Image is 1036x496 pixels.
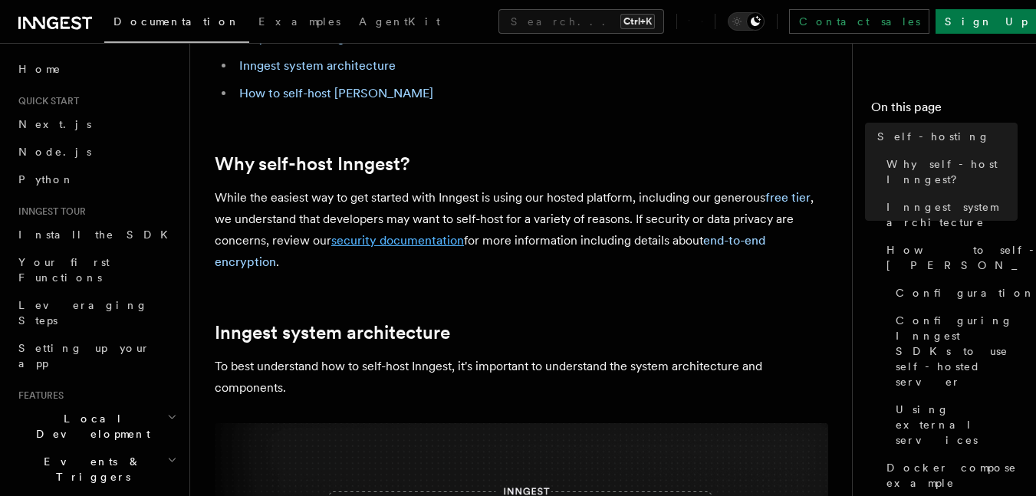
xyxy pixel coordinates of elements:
[12,55,180,83] a: Home
[880,193,1018,236] a: Inngest system architecture
[331,233,464,248] a: security documentation
[18,118,91,130] span: Next.js
[215,153,409,175] a: Why self-host Inngest?
[249,5,350,41] a: Examples
[18,146,91,158] span: Node.js
[896,285,1035,301] span: Configuration
[896,313,1018,389] span: Configuring Inngest SDKs to use self-hosted server
[890,279,1018,307] a: Configuration
[12,389,64,402] span: Features
[12,405,180,448] button: Local Development
[886,199,1018,230] span: Inngest system architecture
[12,334,180,377] a: Setting up your app
[359,15,440,28] span: AgentKit
[886,156,1018,187] span: Why self-host Inngest?
[886,460,1018,491] span: Docker compose example
[12,411,167,442] span: Local Development
[18,342,150,370] span: Setting up your app
[18,173,74,186] span: Python
[789,9,929,34] a: Contact sales
[880,150,1018,193] a: Why self-host Inngest?
[18,61,61,77] span: Home
[12,221,180,248] a: Install the SDK
[18,228,177,241] span: Install the SDK
[765,190,811,205] a: free tier
[877,129,990,144] span: Self-hosting
[18,299,148,327] span: Leveraging Steps
[215,187,828,273] p: While the easiest way to get started with Inngest is using our hosted platform, including our gen...
[12,448,180,491] button: Events & Triggers
[350,5,449,41] a: AgentKit
[12,138,180,166] a: Node.js
[239,58,396,73] a: Inngest system architecture
[12,166,180,193] a: Python
[12,248,180,291] a: Your first Functions
[215,322,450,343] a: Inngest system architecture
[620,14,655,29] kbd: Ctrl+K
[890,396,1018,454] a: Using external services
[871,123,1018,150] a: Self-hosting
[890,307,1018,396] a: Configuring Inngest SDKs to use self-hosted server
[239,86,433,100] a: How to self-host [PERSON_NAME]
[12,291,180,334] a: Leveraging Steps
[498,9,664,34] button: Search...Ctrl+K
[12,205,86,218] span: Inngest tour
[12,454,167,485] span: Events & Triggers
[215,356,828,399] p: To best understand how to self-host Inngest, it's important to understand the system architecture...
[113,15,240,28] span: Documentation
[728,12,765,31] button: Toggle dark mode
[12,95,79,107] span: Quick start
[104,5,249,43] a: Documentation
[12,110,180,138] a: Next.js
[258,15,340,28] span: Examples
[880,236,1018,279] a: How to self-host [PERSON_NAME]
[18,256,110,284] span: Your first Functions
[871,98,1018,123] h4: On this page
[896,402,1018,448] span: Using external services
